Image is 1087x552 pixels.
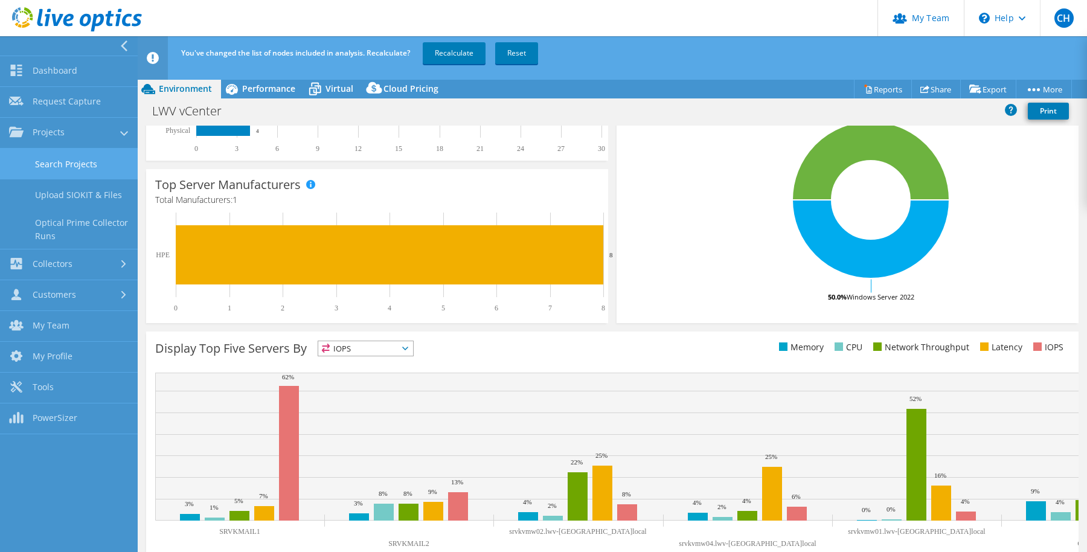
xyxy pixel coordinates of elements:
text: 3% [354,499,363,507]
text: 25% [765,453,777,460]
svg: \n [979,13,990,24]
a: More [1016,80,1072,98]
tspan: 50.0% [828,292,847,301]
text: 21 [476,144,484,153]
text: 1 [228,304,231,312]
text: 8 [609,251,613,258]
li: CPU [832,341,862,354]
text: 16% [934,472,946,479]
text: 6% [792,493,801,500]
text: 30 [598,144,605,153]
text: 22% [571,458,583,466]
text: 6 [495,304,498,312]
text: HPE [156,251,170,259]
span: Performance [242,83,295,94]
text: 8% [379,490,388,497]
text: 6 [275,144,279,153]
text: 1% [210,504,219,511]
text: 0 [174,304,178,312]
span: Environment [159,83,212,94]
text: 4% [961,498,970,505]
text: 2 [281,304,284,312]
text: Physical [165,126,190,135]
text: 12 [354,144,362,153]
a: Reports [854,80,912,98]
text: 0 [194,144,198,153]
text: 7% [259,492,268,499]
text: 0% [862,506,871,513]
text: 5 [441,304,445,312]
text: 8 [601,304,605,312]
text: 4% [693,499,702,506]
text: 3 [335,304,338,312]
text: 4% [1056,498,1065,505]
text: 8% [622,490,631,498]
li: Network Throughput [870,341,969,354]
text: 2% [717,503,726,510]
text: 2% [548,502,557,509]
text: 13% [451,478,463,486]
span: You've changed the list of nodes included in analysis. Recalculate? [181,48,410,58]
text: 3 [235,144,239,153]
text: SRVKMAIL2 [388,539,429,548]
li: Memory [776,341,824,354]
text: 8% [403,490,412,497]
text: 4 [388,304,391,312]
text: srvkvmw01.lwv-[GEOGRAPHIC_DATA]local [848,527,986,536]
li: IOPS [1030,341,1063,354]
text: 0% [887,505,896,513]
text: 9% [1031,487,1040,495]
a: Export [960,80,1016,98]
a: Reset [495,42,538,64]
text: SRVKMAIL1 [219,527,260,536]
a: Print [1028,103,1069,120]
span: CH [1054,8,1074,28]
text: 15 [395,144,402,153]
a: Share [911,80,961,98]
text: 18 [436,144,443,153]
text: 62% [282,373,294,380]
h4: Total Manufacturers: [155,193,599,207]
span: IOPS [318,341,413,356]
tspan: Windows Server 2022 [847,292,914,301]
span: Cloud Pricing [383,83,438,94]
text: 5% [234,497,243,504]
a: Recalculate [423,42,486,64]
text: 7 [548,304,552,312]
span: 1 [232,194,237,205]
text: 52% [909,395,922,402]
text: 9% [428,488,437,495]
li: Latency [977,341,1022,354]
text: 4% [523,498,532,505]
text: 27 [557,144,565,153]
text: 3% [185,500,194,507]
text: 9 [316,144,319,153]
text: 25% [595,452,608,459]
text: 4 [256,128,259,134]
h3: Top Server Manufacturers [155,178,301,191]
text: 4% [742,497,751,504]
span: Virtual [325,83,353,94]
text: 24 [517,144,524,153]
text: srvkvmw04.lwv-[GEOGRAPHIC_DATA]local [679,539,816,548]
text: srvkvmw02.lwv-[GEOGRAPHIC_DATA]local [509,527,647,536]
h1: LWV vCenter [147,104,240,118]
